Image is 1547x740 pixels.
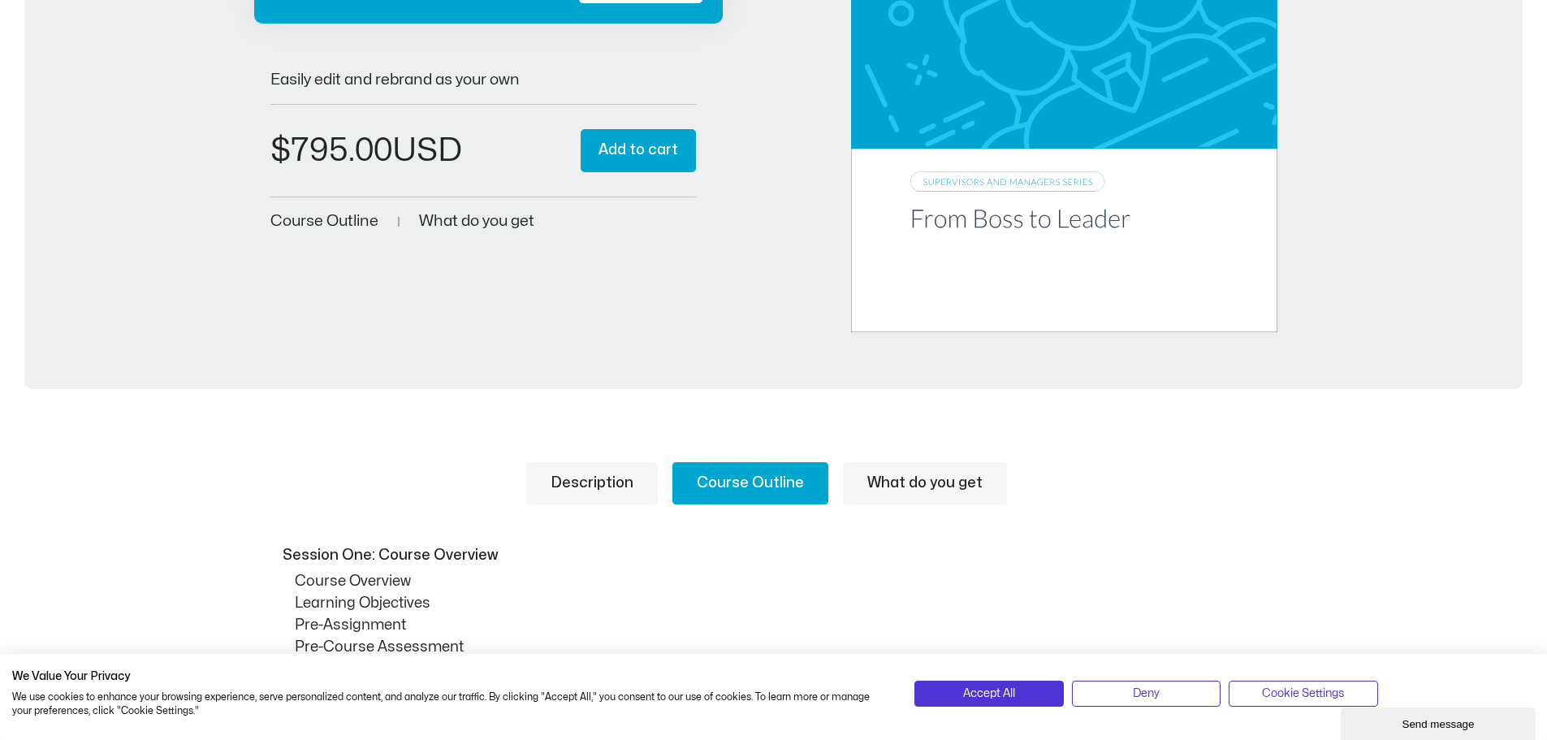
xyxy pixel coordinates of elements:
[270,72,697,88] p: Easily edit and rebrand as your own
[283,544,1273,566] p: Session One: Course Overview
[12,690,890,718] p: We use cookies to enhance your browsing experience, serve personalized content, and analyze our t...
[672,462,828,504] a: Course Outline
[1133,685,1160,703] span: Deny
[526,462,658,504] a: Description
[419,214,534,229] a: What do you get
[270,135,291,167] span: $
[12,669,890,684] h2: We Value Your Privacy
[1072,681,1221,707] button: Deny all cookies
[581,129,696,172] button: Add to cart
[914,681,1063,707] button: Accept all cookies
[963,685,1015,703] span: Accept All
[295,592,1277,614] p: Learning Objectives
[1341,704,1539,740] iframe: chat widget
[270,214,378,229] a: Course Outline
[1262,685,1344,703] span: Cookie Settings
[270,135,392,167] bdi: 795.00
[295,614,1277,636] p: Pre-Assignment
[843,462,1007,504] a: What do you get
[1229,681,1377,707] button: Adjust cookie preferences
[295,570,1277,592] p: Course Overview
